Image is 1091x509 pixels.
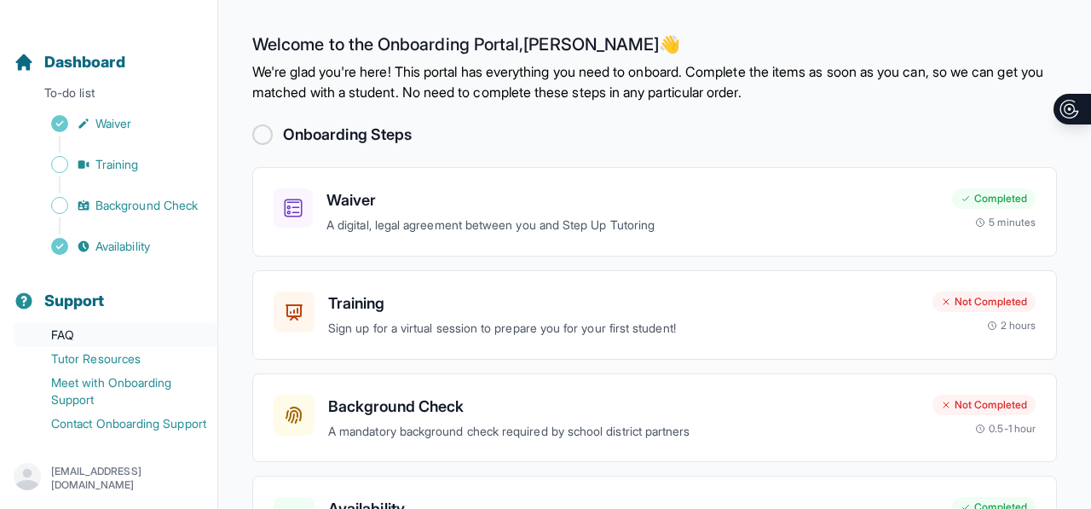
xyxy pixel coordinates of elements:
p: [EMAIL_ADDRESS][DOMAIN_NAME] [51,465,204,492]
span: Waiver [95,115,131,132]
h3: Training [328,292,919,315]
a: Training [14,153,217,176]
p: To-do list [7,84,211,108]
a: Meet with Onboarding Support [14,371,217,412]
a: Waiver [14,112,217,136]
button: Support [7,262,211,320]
h2: Welcome to the Onboarding Portal, [PERSON_NAME] 👋 [252,34,1057,61]
a: FAQ [14,323,217,347]
h3: Background Check [328,395,919,419]
a: Availability [14,234,217,258]
p: Sign up for a virtual session to prepare you for your first student! [328,319,919,338]
h2: Onboarding Steps [283,123,412,147]
a: WaiverA digital, legal agreement between you and Step Up TutoringCompleted5 minutes [252,167,1057,257]
a: Tutor Resources [14,347,217,371]
a: Dashboard [14,50,125,74]
span: Background Check [95,197,198,214]
span: Training [95,156,139,173]
button: [EMAIL_ADDRESS][DOMAIN_NAME] [14,463,204,494]
p: We're glad you're here! This portal has everything you need to onboard. Complete the items as soo... [252,61,1057,102]
a: Contact Onboarding Support [14,412,217,436]
a: TrainingSign up for a virtual session to prepare you for your first student!Not Completed2 hours [252,270,1057,360]
span: Dashboard [44,50,125,74]
a: Background Check [14,194,217,217]
div: 2 hours [987,319,1036,333]
span: Support [44,289,105,313]
div: Completed [952,188,1036,209]
div: Not Completed [932,292,1036,312]
span: Availability [95,238,150,255]
p: A mandatory background check required by school district partners [328,422,919,442]
p: A digital, legal agreement between you and Step Up Tutoring [326,216,938,235]
h3: Waiver [326,188,938,212]
button: Dashboard [7,23,211,81]
div: 5 minutes [975,216,1036,229]
div: Not Completed [932,395,1036,415]
div: 0.5-1 hour [975,422,1036,436]
a: Background CheckA mandatory background check required by school district partnersNot Completed0.5... [252,373,1057,463]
